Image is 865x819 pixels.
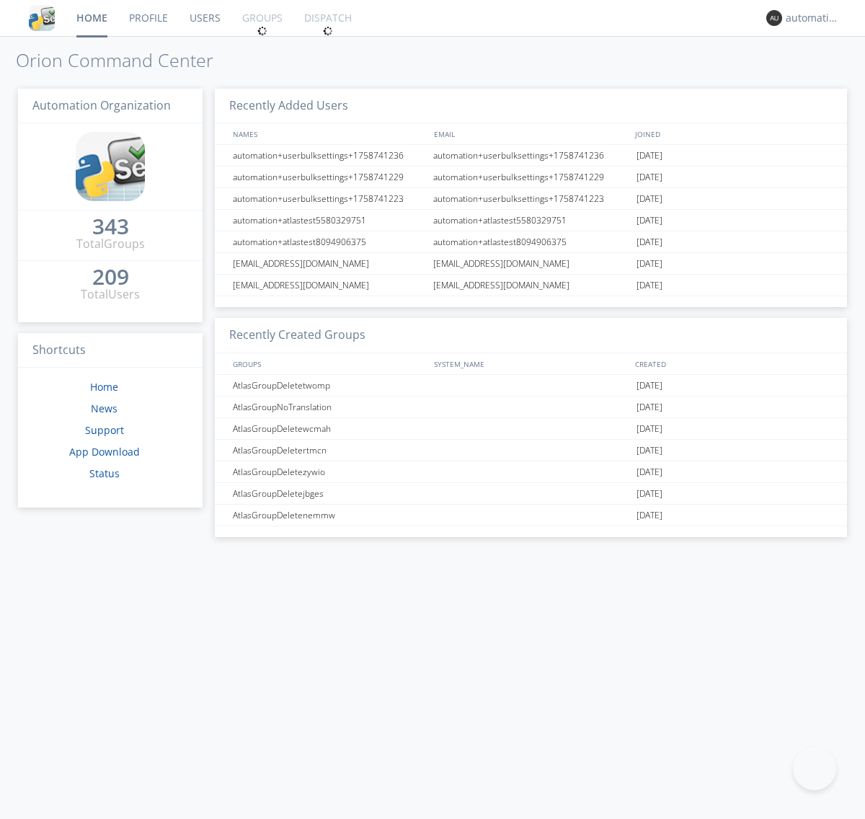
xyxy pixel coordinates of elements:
a: 343 [92,219,129,236]
a: App Download [69,445,140,459]
a: [EMAIL_ADDRESS][DOMAIN_NAME][EMAIL_ADDRESS][DOMAIN_NAME][DATE] [215,253,847,275]
div: Total Groups [76,236,145,252]
div: 343 [92,219,129,234]
img: 373638.png [766,10,782,26]
div: automation+atlastest8094906375 [430,231,633,252]
span: [DATE] [636,188,662,210]
span: [DATE] [636,461,662,483]
span: [DATE] [636,145,662,167]
span: [DATE] [636,167,662,188]
div: automation+atlastest5580329751 [430,210,633,231]
div: automation+atlastest5580329751 [229,210,429,231]
span: [DATE] [636,275,662,296]
span: [DATE] [636,253,662,275]
a: Status [89,466,120,480]
div: automation+userbulksettings+1758741223 [430,188,633,209]
a: AtlasGroupDeletertmcn[DATE] [215,440,847,461]
div: NAMES [229,123,427,144]
span: [DATE] [636,505,662,526]
div: automation+userbulksettings+1758741236 [430,145,633,166]
div: AtlasGroupDeletezywio [229,461,429,482]
div: automation+atlas0003 [786,11,840,25]
div: AtlasGroupDeletetwomp [229,375,429,396]
span: Automation Organization [32,97,171,113]
span: [DATE] [636,440,662,461]
img: spin.svg [323,26,333,36]
h3: Recently Created Groups [215,318,847,353]
a: [EMAIL_ADDRESS][DOMAIN_NAME][EMAIL_ADDRESS][DOMAIN_NAME][DATE] [215,275,847,296]
span: [DATE] [636,483,662,505]
span: [DATE] [636,418,662,440]
div: AtlasGroupDeletewcmah [229,418,429,439]
a: AtlasGroupDeletewcmah[DATE] [215,418,847,440]
span: [DATE] [636,375,662,397]
span: [DATE] [636,210,662,231]
img: spin.svg [257,26,267,36]
a: automation+atlastest8094906375automation+atlastest8094906375[DATE] [215,231,847,253]
div: AtlasGroupDeletejbges [229,483,429,504]
div: CREATED [631,353,833,374]
div: SYSTEM_NAME [430,353,631,374]
div: automation+atlastest8094906375 [229,231,429,252]
a: automation+userbulksettings+1758741229automation+userbulksettings+1758741229[DATE] [215,167,847,188]
div: AtlasGroupDeletenemmw [229,505,429,526]
a: AtlasGroupDeletezywio[DATE] [215,461,847,483]
h3: Shortcuts [18,333,203,368]
a: AtlasGroupNoTranslation[DATE] [215,397,847,418]
div: automation+userbulksettings+1758741229 [229,167,429,187]
div: GROUPS [229,353,427,374]
div: [EMAIL_ADDRESS][DOMAIN_NAME] [430,253,633,274]
span: [DATE] [636,397,662,418]
a: Support [85,423,124,437]
a: Home [90,380,118,394]
iframe: Toggle Customer Support [793,747,836,790]
div: [EMAIL_ADDRESS][DOMAIN_NAME] [430,275,633,296]
div: Total Users [81,286,140,303]
div: JOINED [631,123,833,144]
a: AtlasGroupDeletejbges[DATE] [215,483,847,505]
a: News [91,402,117,415]
div: AtlasGroupNoTranslation [229,397,429,417]
img: cddb5a64eb264b2086981ab96f4c1ba7 [76,132,145,201]
div: automation+userbulksettings+1758741236 [229,145,429,166]
a: AtlasGroupDeletenemmw[DATE] [215,505,847,526]
a: 209 [92,270,129,286]
div: [EMAIL_ADDRESS][DOMAIN_NAME] [229,275,429,296]
a: automation+userbulksettings+1758741223automation+userbulksettings+1758741223[DATE] [215,188,847,210]
h3: Recently Added Users [215,89,847,124]
a: AtlasGroupDeletetwomp[DATE] [215,375,847,397]
a: automation+userbulksettings+1758741236automation+userbulksettings+1758741236[DATE] [215,145,847,167]
div: AtlasGroupDeletertmcn [229,440,429,461]
div: [EMAIL_ADDRESS][DOMAIN_NAME] [229,253,429,274]
a: automation+atlastest5580329751automation+atlastest5580329751[DATE] [215,210,847,231]
div: EMAIL [430,123,631,144]
div: automation+userbulksettings+1758741223 [229,188,429,209]
span: [DATE] [636,231,662,253]
img: cddb5a64eb264b2086981ab96f4c1ba7 [29,5,55,31]
div: 209 [92,270,129,284]
div: automation+userbulksettings+1758741229 [430,167,633,187]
